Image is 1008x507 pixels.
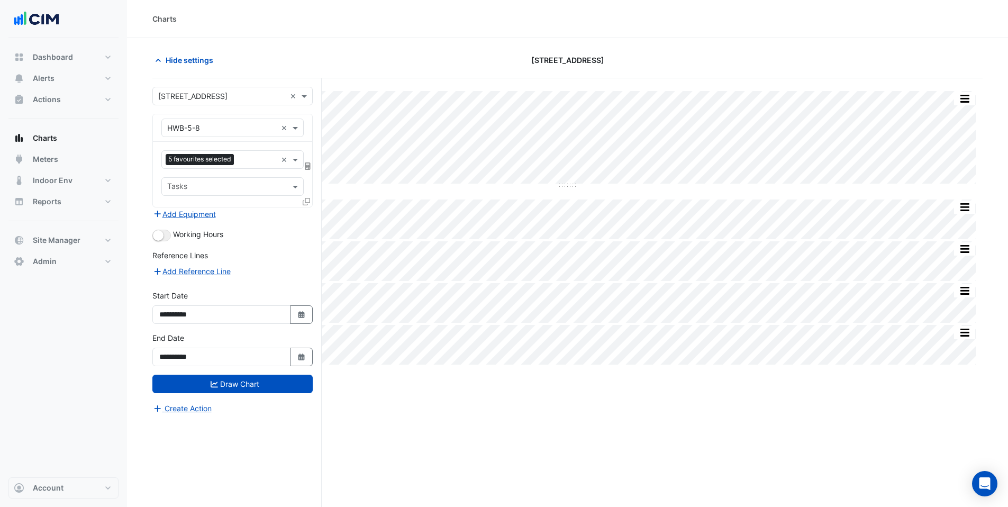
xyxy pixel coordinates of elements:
label: Start Date [152,290,188,301]
div: Tasks [166,180,187,194]
button: Dashboard [8,47,119,68]
span: Reports [33,196,61,207]
app-icon: Meters [14,154,24,165]
span: Dashboard [33,52,73,62]
button: Reports [8,191,119,212]
button: Draw Chart [152,375,313,393]
span: Clear [281,154,290,165]
span: Meters [33,154,58,165]
button: More Options [954,92,975,105]
button: Hide settings [152,51,220,69]
span: Clear [281,122,290,133]
span: Site Manager [33,235,80,246]
div: Open Intercom Messenger [972,471,997,496]
span: Alerts [33,73,55,84]
button: Admin [8,251,119,272]
button: Site Manager [8,230,119,251]
span: [STREET_ADDRESS] [531,55,604,66]
button: Indoor Env [8,170,119,191]
span: Working Hours [173,230,223,239]
button: Actions [8,89,119,110]
button: More Options [954,284,975,297]
fa-icon: Select Date [297,352,306,361]
span: Admin [33,256,57,267]
button: More Options [954,201,975,214]
app-icon: Admin [14,256,24,267]
app-icon: Alerts [14,73,24,84]
button: Account [8,477,119,499]
app-icon: Charts [14,133,24,143]
span: 5 favourites selected [166,154,234,165]
button: Charts [8,128,119,149]
span: Account [33,483,63,493]
img: Company Logo [13,8,60,30]
button: Add Equipment [152,208,216,220]
button: More Options [954,326,975,339]
app-icon: Reports [14,196,24,207]
button: More Options [954,242,975,256]
button: Alerts [8,68,119,89]
span: Indoor Env [33,175,72,186]
label: Reference Lines [152,250,208,261]
app-icon: Site Manager [14,235,24,246]
app-icon: Dashboard [14,52,24,62]
button: Meters [8,149,119,170]
span: Choose Function [303,161,313,170]
button: Create Action [152,402,212,414]
span: Charts [33,133,57,143]
span: Hide settings [166,55,213,66]
button: Add Reference Line [152,265,231,277]
div: Charts [152,13,177,24]
label: End Date [152,332,184,343]
app-icon: Indoor Env [14,175,24,186]
span: Clone Favourites and Tasks from this Equipment to other Equipment [303,197,310,206]
fa-icon: Select Date [297,310,306,319]
app-icon: Actions [14,94,24,105]
span: Actions [33,94,61,105]
span: Clear [290,90,299,102]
